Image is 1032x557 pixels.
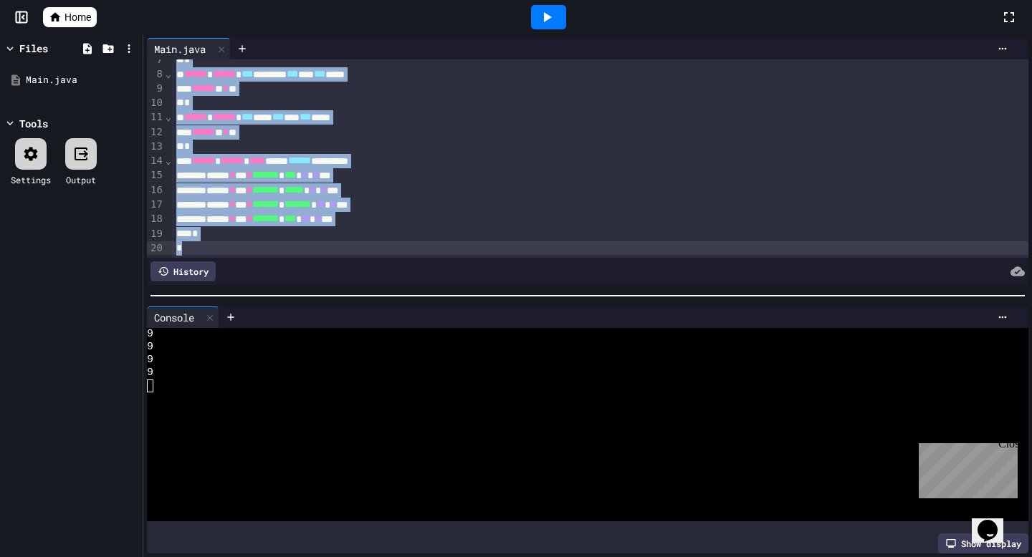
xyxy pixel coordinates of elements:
[19,116,48,131] div: Tools
[147,241,165,256] div: 20
[147,154,165,168] div: 14
[43,7,97,27] a: Home
[147,67,165,82] div: 8
[147,140,165,154] div: 13
[147,53,165,67] div: 7
[147,110,165,125] div: 11
[147,354,153,367] span: 9
[150,261,216,281] div: History
[147,198,165,212] div: 17
[165,155,172,166] span: Fold line
[147,328,153,341] span: 9
[19,41,48,56] div: Files
[147,227,165,241] div: 19
[147,38,231,59] div: Main.java
[972,500,1018,543] iframe: chat widget
[913,437,1018,498] iframe: chat widget
[147,183,165,198] div: 16
[147,212,165,226] div: 18
[26,73,138,87] div: Main.java
[64,10,91,24] span: Home
[165,111,172,122] span: Fold line
[6,6,99,91] div: Chat with us now!Close
[147,306,219,328] div: Console
[11,173,51,186] div: Settings
[147,168,165,183] div: 15
[165,68,172,79] span: Fold line
[147,341,153,354] span: 9
[147,82,165,96] div: 9
[147,96,165,110] div: 10
[66,173,96,186] div: Output
[147,125,165,140] div: 12
[147,42,213,57] div: Main.java
[938,533,1028,553] div: Show display
[147,310,201,325] div: Console
[147,367,153,379] span: 9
